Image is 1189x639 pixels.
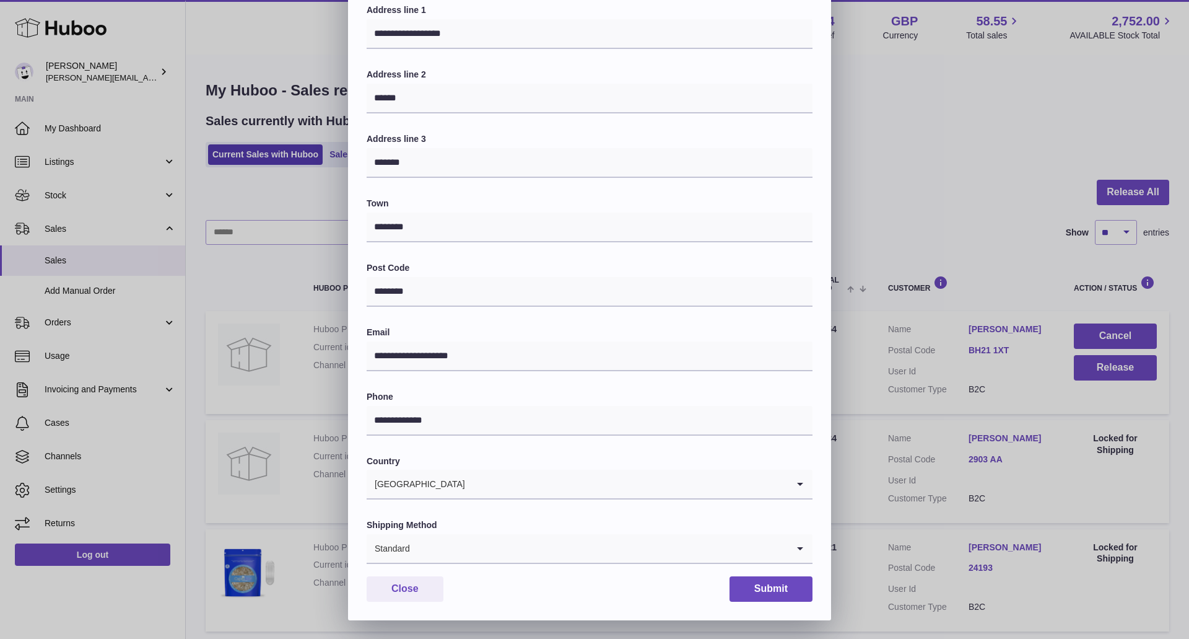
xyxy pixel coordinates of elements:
[466,470,788,498] input: Search for option
[367,327,812,338] label: Email
[367,198,812,209] label: Town
[367,470,466,498] span: [GEOGRAPHIC_DATA]
[367,534,812,564] div: Search for option
[367,456,812,467] label: Country
[367,262,812,274] label: Post Code
[367,69,812,81] label: Address line 2
[367,519,812,531] label: Shipping Method
[367,133,812,145] label: Address line 3
[367,576,443,602] button: Close
[367,4,812,16] label: Address line 1
[411,534,788,563] input: Search for option
[730,576,812,602] button: Submit
[367,391,812,403] label: Phone
[367,534,411,563] span: Standard
[367,470,812,500] div: Search for option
